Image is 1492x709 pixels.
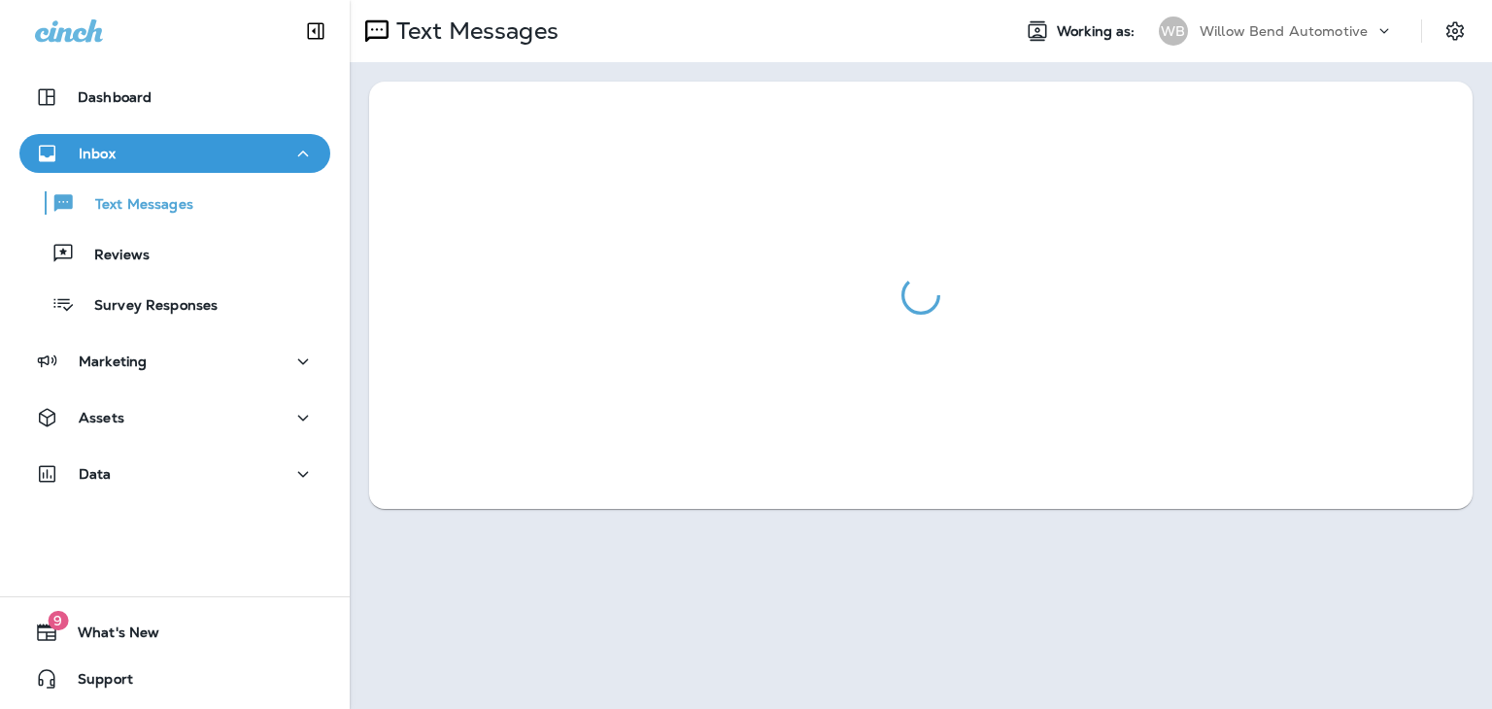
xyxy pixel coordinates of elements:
[1200,23,1368,39] p: Willow Bend Automotive
[19,613,330,652] button: 9What's New
[19,78,330,117] button: Dashboard
[58,671,133,694] span: Support
[58,625,159,648] span: What's New
[79,410,124,425] p: Assets
[1057,23,1139,40] span: Working as:
[19,659,330,698] button: Support
[79,354,147,369] p: Marketing
[19,342,330,381] button: Marketing
[75,247,150,265] p: Reviews
[78,89,152,105] p: Dashboard
[79,146,116,161] p: Inbox
[19,455,330,493] button: Data
[79,466,112,482] p: Data
[76,196,193,215] p: Text Messages
[288,12,343,51] button: Collapse Sidebar
[1159,17,1188,46] div: WB
[48,611,68,630] span: 9
[389,17,559,46] p: Text Messages
[19,398,330,437] button: Assets
[75,297,218,316] p: Survey Responses
[19,183,330,223] button: Text Messages
[1438,14,1473,49] button: Settings
[19,233,330,274] button: Reviews
[19,284,330,324] button: Survey Responses
[19,134,330,173] button: Inbox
